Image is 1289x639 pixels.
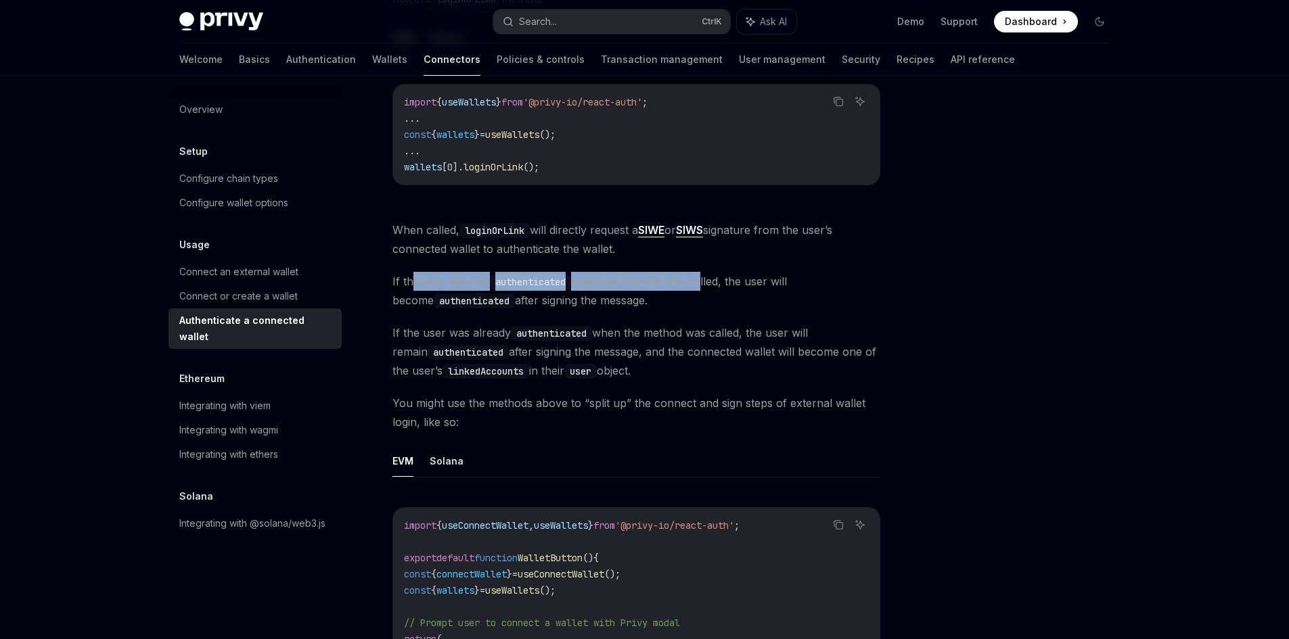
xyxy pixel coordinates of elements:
[168,418,342,442] a: Integrating with wagmi
[404,96,436,108] span: import
[179,398,271,414] div: Integrating with viem
[404,519,436,531] span: import
[615,519,734,531] span: '@privy-io/react-auth'
[436,128,474,141] span: wallets
[436,519,442,531] span: {
[168,191,342,215] a: Configure wallet options
[534,519,588,531] span: useWallets
[601,43,723,76] a: Transaction management
[512,568,518,580] span: =
[424,43,480,76] a: Connectors
[404,145,420,157] span: ...
[604,568,620,580] span: ();
[442,519,528,531] span: useConnectWallet
[179,422,278,438] div: Integrating with wagmi
[734,519,740,531] span: ;
[496,96,501,108] span: }
[179,264,298,280] div: Connect an external wallet
[179,43,223,76] a: Welcome
[593,552,599,564] span: {
[593,519,615,531] span: from
[842,43,880,76] a: Security
[436,552,474,564] span: default
[994,11,1078,32] a: Dashboard
[676,223,703,237] a: SIWS
[168,511,342,536] a: Integrating with @solana/web3.js
[179,195,288,211] div: Configure wallet options
[1005,15,1057,28] span: Dashboard
[179,515,325,531] div: Integrating with @solana/web3.js
[168,97,342,122] a: Overview
[539,584,556,596] span: ();
[519,14,557,30] div: Search...
[497,43,585,76] a: Policies & controls
[1089,11,1110,32] button: Toggle dark mode
[392,272,880,310] span: If the user was not when the method was called, the user will become after signing the message.
[518,552,583,564] span: WalletButton
[404,128,431,141] span: const
[168,284,342,308] a: Connect or create a wallet
[511,326,592,341] code: authenticated
[459,223,530,238] code: loginOrLink
[179,312,334,345] div: Authenticate a connected wallet
[179,170,278,187] div: Configure chain types
[436,584,474,596] span: wallets
[523,161,539,173] span: ();
[528,519,534,531] span: ,
[168,260,342,284] a: Connect an external wallet
[493,9,730,34] button: Search...CtrlK
[897,15,924,28] a: Demo
[480,128,485,141] span: =
[501,96,523,108] span: from
[168,166,342,191] a: Configure chain types
[830,93,847,110] button: Copy the contents from the code block
[428,345,509,360] code: authenticated
[372,43,407,76] a: Wallets
[539,128,556,141] span: ();
[431,568,436,580] span: {
[179,143,208,160] h5: Setup
[179,101,223,118] div: Overview
[447,161,453,173] span: 0
[851,93,869,110] button: Ask AI
[583,552,593,564] span: ()
[897,43,934,76] a: Recipes
[436,96,442,108] span: {
[404,112,420,124] span: ...
[392,323,880,380] span: If the user was already when the method was called, the user will remain after signing the messag...
[523,96,642,108] span: '@privy-io/react-auth'
[436,568,507,580] span: connectWallet
[490,275,571,289] code: authenticated
[564,364,597,379] code: user
[739,43,826,76] a: User management
[286,43,356,76] a: Authentication
[737,9,796,34] button: Ask AI
[404,568,431,580] span: const
[951,43,1015,76] a: API reference
[179,488,213,504] h5: Solana
[851,516,869,534] button: Ask AI
[588,519,593,531] span: }
[480,584,485,596] span: =
[168,394,342,418] a: Integrating with viem
[474,128,480,141] span: }
[430,445,463,477] button: Solana
[434,293,515,308] code: authenticated
[168,308,342,349] a: Authenticate a connected wallet
[830,516,847,534] button: Copy the contents from the code block
[404,617,680,629] span: // Prompt user to connect a wallet with Privy modal
[179,446,278,463] div: Integrating with ethers
[485,128,539,141] span: useWallets
[463,161,523,173] span: loginOrLink
[392,394,880,431] span: You might use the methods above to “split up” the connect and sign steps of external wallet login...
[404,161,442,173] span: wallets
[518,568,604,580] span: useConnectWallet
[179,288,298,304] div: Connect or create a wallet
[638,223,664,237] a: SIWE
[179,371,225,387] h5: Ethereum
[404,584,431,596] span: const
[442,96,496,108] span: useWallets
[431,128,436,141] span: {
[702,16,722,27] span: Ctrl K
[474,584,480,596] span: }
